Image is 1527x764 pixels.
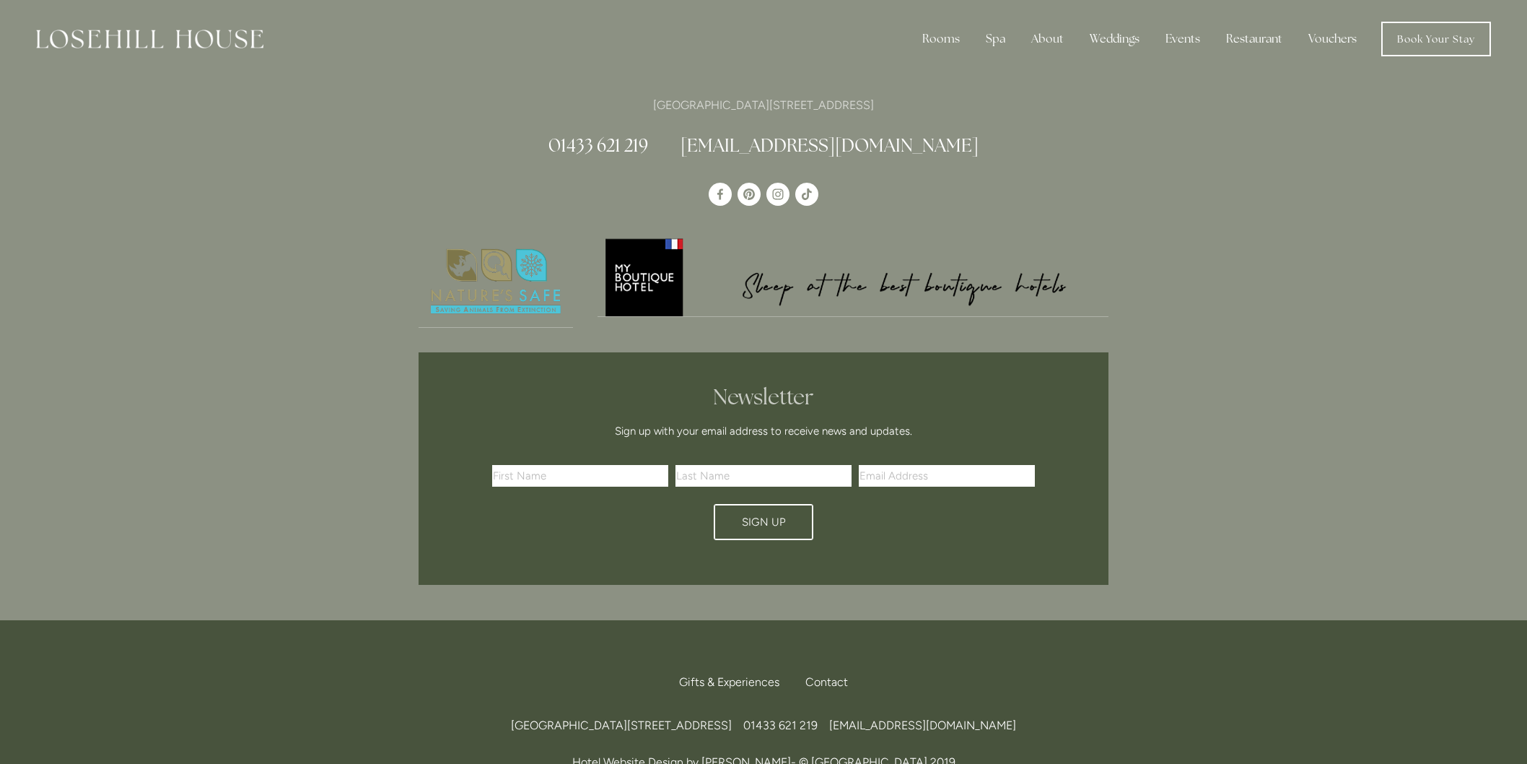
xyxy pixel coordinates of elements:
span: 01433 621 219 [743,719,818,732]
a: Losehill House Hotel & Spa [709,183,732,206]
input: Last Name [675,465,852,487]
a: [EMAIL_ADDRESS][DOMAIN_NAME] [829,719,1016,732]
div: Contact [794,667,848,698]
a: Nature's Safe - Logo [419,236,573,328]
button: Sign Up [714,504,813,540]
img: Nature's Safe - Logo [419,236,573,327]
div: Spa [974,25,1017,53]
img: My Boutique Hotel - Logo [598,236,1109,316]
a: Pinterest [738,183,761,206]
img: Losehill House [36,30,263,48]
div: Events [1154,25,1212,53]
p: [GEOGRAPHIC_DATA][STREET_ADDRESS] [419,95,1108,115]
h2: Newsletter [497,384,1030,410]
input: Email Address [859,465,1035,487]
input: First Name [492,465,668,487]
a: My Boutique Hotel - Logo [598,236,1109,317]
a: Book Your Stay [1381,22,1491,56]
a: [EMAIL_ADDRESS][DOMAIN_NAME] [681,134,979,157]
span: Gifts & Experiences [679,675,779,689]
div: Rooms [911,25,971,53]
span: Sign Up [742,516,786,529]
a: TikTok [795,183,818,206]
a: Instagram [766,183,789,206]
p: Sign up with your email address to receive news and updates. [497,422,1030,440]
div: Restaurant [1215,25,1294,53]
div: Weddings [1078,25,1151,53]
a: Gifts & Experiences [679,667,791,698]
a: 01433 621 219 [548,134,648,157]
a: Vouchers [1297,25,1368,53]
div: About [1020,25,1075,53]
span: [GEOGRAPHIC_DATA][STREET_ADDRESS] [511,719,732,732]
